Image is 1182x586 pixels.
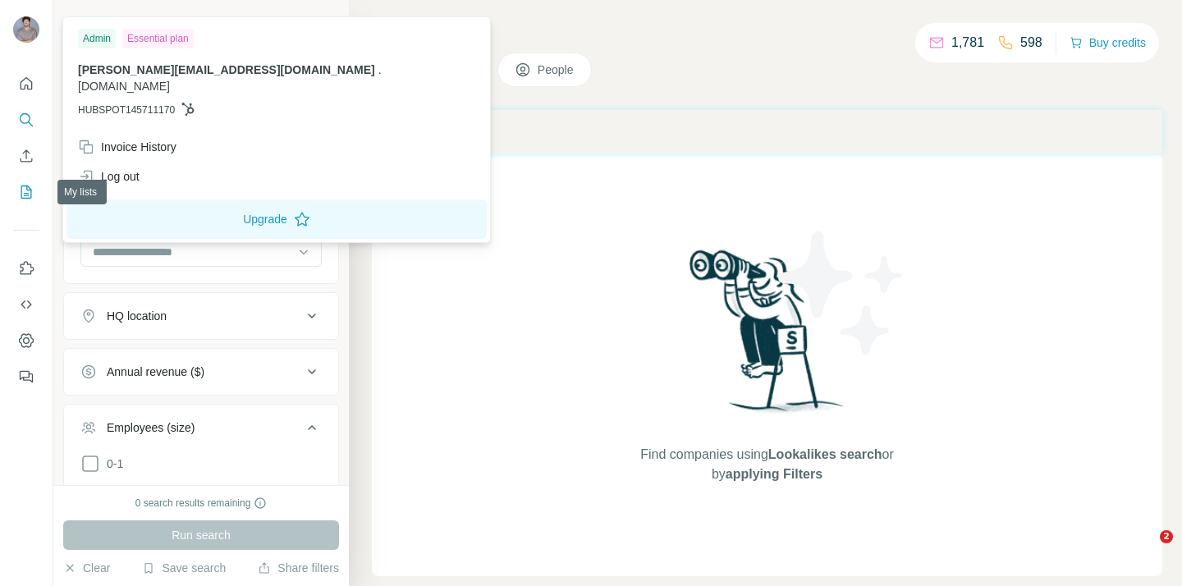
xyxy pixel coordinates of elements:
div: 0 search results remaining [135,496,268,510]
button: Clear [63,560,110,576]
button: Save search [142,560,226,576]
div: New search [63,15,115,30]
span: [DOMAIN_NAME] [78,80,170,93]
img: Avatar [13,16,39,43]
div: Employees (size) [107,419,195,436]
img: Surfe Illustration - Stars [767,219,915,367]
button: Upgrade [66,199,487,239]
button: Share filters [258,560,339,576]
button: Annual revenue ($) [64,352,338,391]
span: . [378,63,382,76]
span: Find companies using or by [635,445,898,484]
button: Dashboard [13,326,39,355]
button: Use Surfe on LinkedIn [13,254,39,283]
button: HQ location [64,296,338,336]
iframe: Intercom live chat [1126,530,1166,570]
button: Quick start [13,69,39,98]
p: 598 [1020,33,1042,53]
img: Surfe Illustration - Woman searching with binoculars [682,245,853,428]
p: 1,781 [951,33,984,53]
span: Lookalikes search [768,447,882,461]
button: Hide [286,10,349,34]
button: Search [13,105,39,135]
div: Log out [78,168,140,185]
div: Admin [78,29,116,48]
button: Use Surfe API [13,290,39,319]
span: applying Filters [726,467,822,481]
div: Annual revenue ($) [107,364,204,380]
button: Feedback [13,362,39,391]
div: Invoice History [78,139,176,155]
span: [PERSON_NAME][EMAIL_ADDRESS][DOMAIN_NAME] [78,63,375,76]
span: People [538,62,575,78]
button: Employees (size) [64,408,338,454]
span: 0-1 [100,456,123,472]
iframe: Banner [372,110,1162,153]
span: HUBSPOT145711170 [78,103,175,117]
button: Buy credits [1070,31,1146,54]
h4: Search [372,20,1162,43]
span: 2 [1160,530,1173,543]
div: HQ location [107,308,167,324]
button: My lists [13,177,39,207]
button: Enrich CSV [13,141,39,171]
div: Essential plan [122,29,194,48]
